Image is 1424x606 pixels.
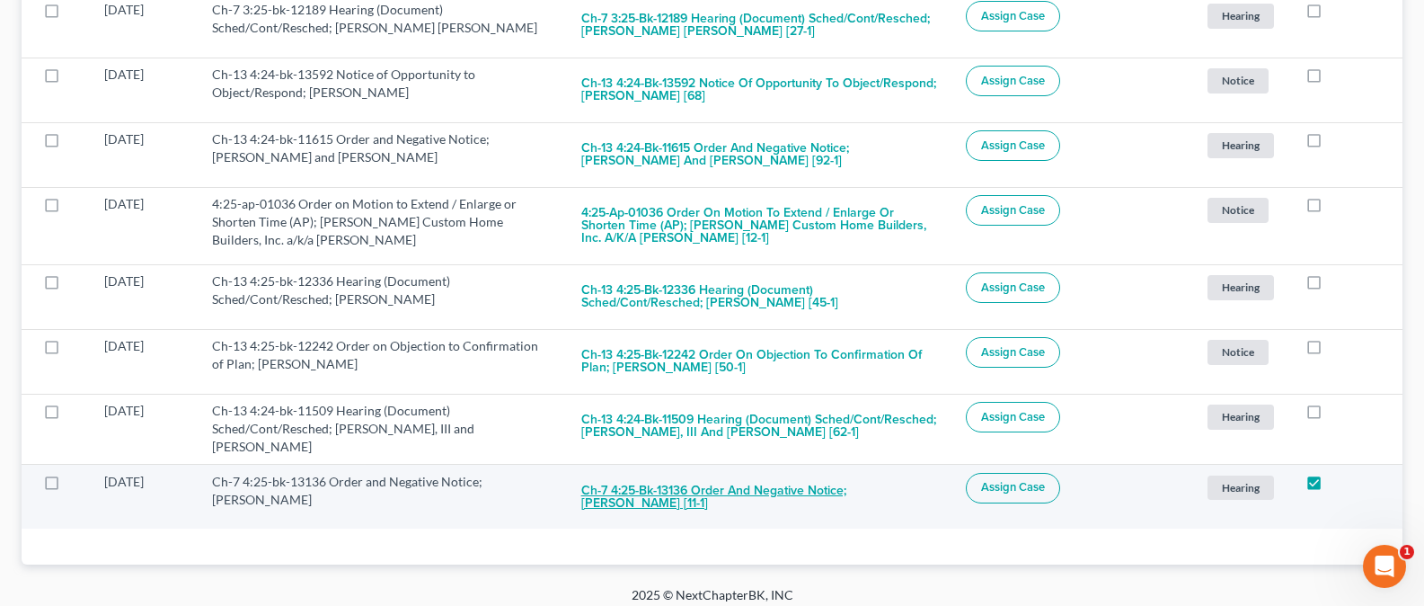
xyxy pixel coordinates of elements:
span: Hearing [1207,275,1274,299]
button: Assign Case [966,402,1060,432]
td: Ch-13 4:24-bk-13592 Notice of Opportunity to Object/Respond; [PERSON_NAME] [198,58,567,122]
button: Assign Case [966,1,1060,31]
button: Assign Case [966,195,1060,226]
a: Notice [1205,337,1277,367]
td: 4:25-ap-01036 Order on Motion to Extend / Enlarge or Shorten Time (AP); [PERSON_NAME] Custom Home... [198,187,567,264]
a: Hearing [1205,1,1277,31]
iframe: Intercom live chat [1363,545,1406,588]
button: Assign Case [966,473,1060,504]
span: Assign Case [981,281,1045,295]
span: Assign Case [981,74,1045,88]
button: Ch-13 4:24-bk-11615 Order and Negative Notice; [PERSON_NAME] and [PERSON_NAME] [92-1] [581,130,937,179]
span: Notice [1207,340,1269,364]
button: Assign Case [966,337,1060,368]
a: Hearing [1205,402,1277,432]
td: [DATE] [90,329,198,394]
span: Assign Case [981,345,1045,360]
button: Assign Case [966,66,1060,96]
button: Ch-7 4:25-bk-13136 Order and Negative Notice; [PERSON_NAME] [11-1] [581,473,937,521]
button: Ch-13 4:25-bk-12336 Hearing (Document) Sched/Cont/Resched; [PERSON_NAME] [45-1] [581,272,937,321]
span: Assign Case [981,138,1045,153]
a: Hearing [1205,130,1277,160]
td: [DATE] [90,122,198,187]
td: [DATE] [90,394,198,464]
span: Notice [1207,68,1269,93]
a: Notice [1205,195,1277,225]
span: Hearing [1207,476,1274,500]
button: Assign Case [966,130,1060,161]
span: Assign Case [981,9,1045,23]
button: Ch-13 4:24-bk-11509 Hearing (Document) Sched/Cont/Resched; [PERSON_NAME], III and [PERSON_NAME] [... [581,402,937,450]
a: Notice [1205,66,1277,95]
td: [DATE] [90,187,198,264]
a: Hearing [1205,272,1277,302]
button: Ch-13 4:25-bk-12242 Order on Objection to Confirmation of Plan; [PERSON_NAME] [50-1] [581,337,937,386]
td: Ch-13 4:24-bk-11615 Order and Negative Notice; [PERSON_NAME] and [PERSON_NAME] [198,122,567,187]
td: Ch-7 4:25-bk-13136 Order and Negative Notice; [PERSON_NAME] [198,465,567,530]
td: [DATE] [90,58,198,122]
button: Ch-7 3:25-bk-12189 Hearing (Document) Sched/Cont/Resched; [PERSON_NAME] [PERSON_NAME] [27-1] [581,1,937,49]
button: Ch-13 4:24-bk-13592 Notice of Opportunity to Object/Respond; [PERSON_NAME] [68] [581,66,937,114]
td: Ch-13 4:24-bk-11509 Hearing (Document) Sched/Cont/Resched; [PERSON_NAME], III and [PERSON_NAME] [198,394,567,464]
span: Notice [1207,198,1269,222]
td: Ch-13 4:25-bk-12242 Order on Objection to Confirmation of Plan; [PERSON_NAME] [198,329,567,394]
a: Hearing [1205,473,1277,503]
td: Ch-13 4:25-bk-12336 Hearing (Document) Sched/Cont/Resched; [PERSON_NAME] [198,264,567,329]
span: Assign Case [981,410,1045,424]
span: Assign Case [981,203,1045,218]
span: Hearing [1207,405,1274,429]
span: Hearing [1207,133,1274,157]
span: Assign Case [981,480,1045,495]
button: Assign Case [966,272,1060,303]
span: 1 [1400,545,1414,559]
td: [DATE] [90,465,198,530]
td: [DATE] [90,264,198,329]
span: Hearing [1207,4,1274,28]
button: 4:25-ap-01036 Order on Motion to Extend / Enlarge or Shorten Time (AP); [PERSON_NAME] Custom Home... [581,195,937,256]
